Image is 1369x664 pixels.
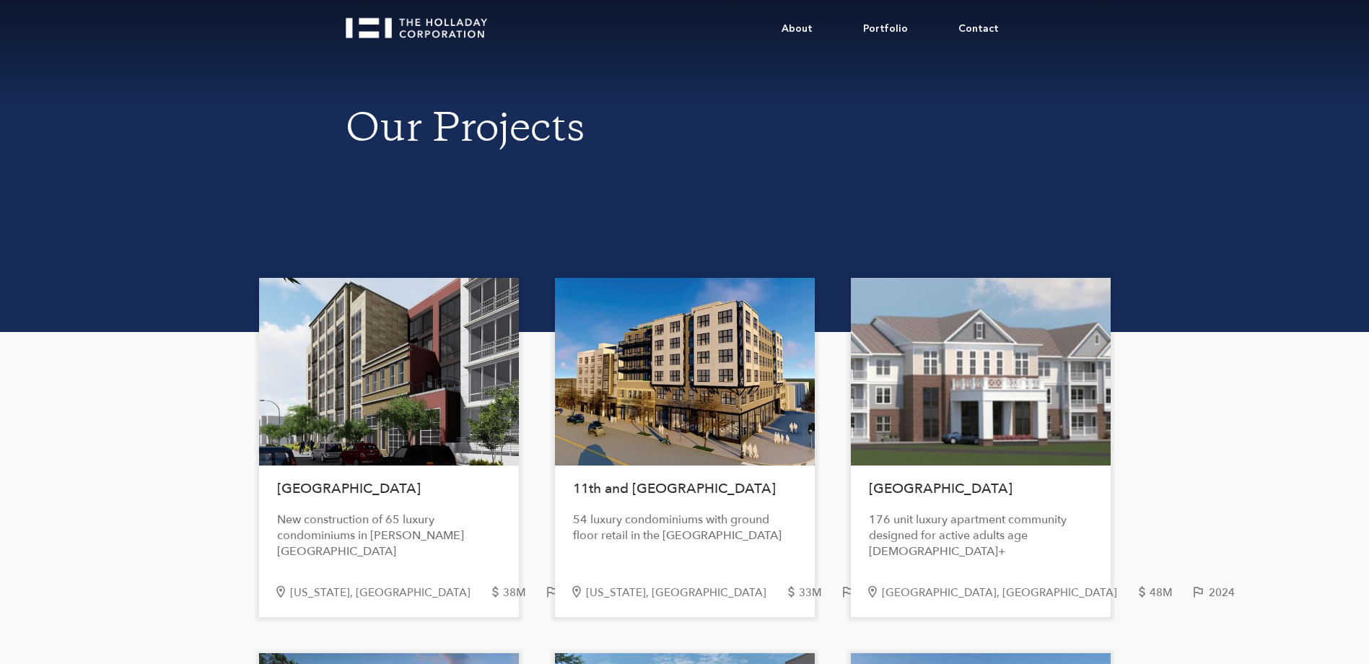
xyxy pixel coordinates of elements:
[290,587,489,599] div: [US_STATE], [GEOGRAPHIC_DATA]
[756,7,838,51] a: About
[277,473,501,504] h1: [GEOGRAPHIC_DATA]
[503,587,544,599] div: 38M
[933,7,1024,51] a: Contact
[838,7,933,51] a: Portfolio
[882,587,1135,599] div: [GEOGRAPHIC_DATA], [GEOGRAPHIC_DATA]
[869,512,1093,559] div: 176 unit luxury apartment community designed for active adults age [DEMOGRAPHIC_DATA]+
[1150,587,1191,599] div: 48M
[346,7,500,38] a: home
[586,587,784,599] div: [US_STATE], [GEOGRAPHIC_DATA]
[573,473,797,504] h1: 11th and [GEOGRAPHIC_DATA]
[346,108,1024,154] h1: Our Projects
[799,587,840,599] div: 33M
[1209,587,1253,599] div: 2024
[869,473,1093,504] h1: [GEOGRAPHIC_DATA]
[573,512,797,543] div: 54 luxury condominiums with ground floor retail in the [GEOGRAPHIC_DATA]
[277,512,501,559] div: New construction of 65 luxury condominiums in [PERSON_NAME][GEOGRAPHIC_DATA]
